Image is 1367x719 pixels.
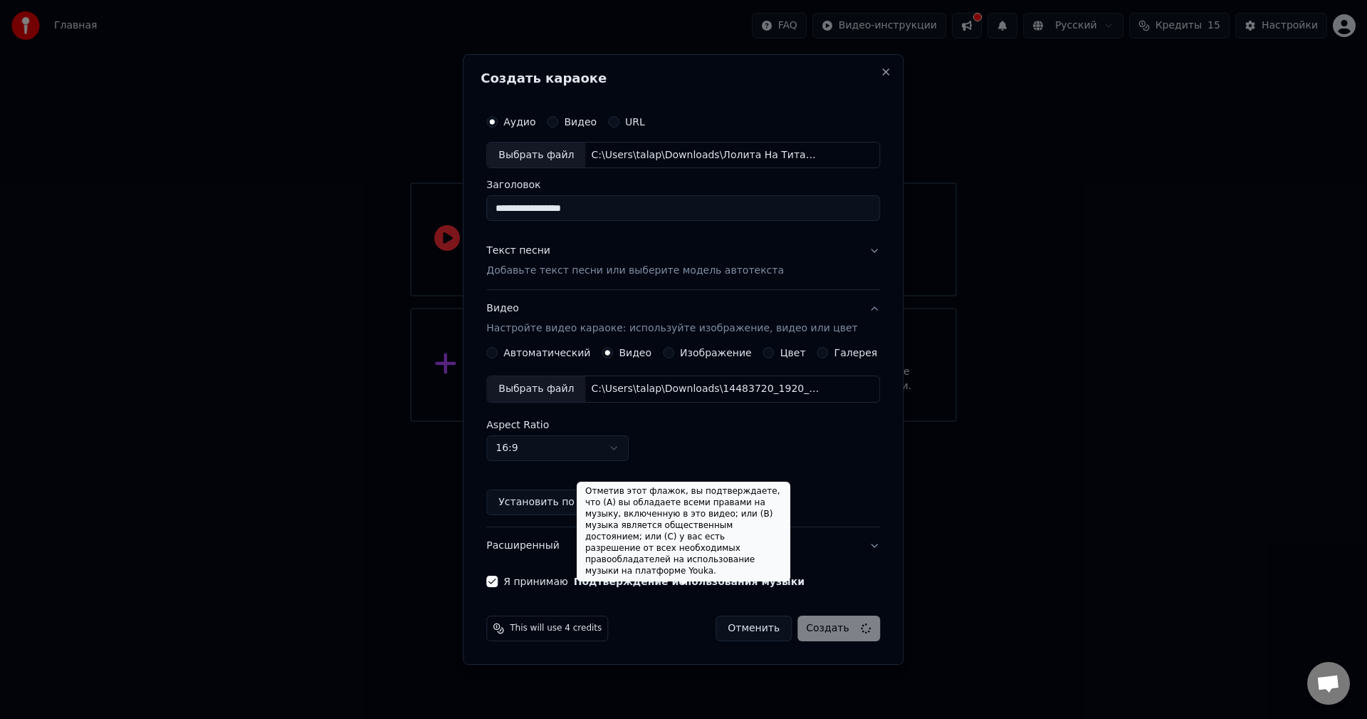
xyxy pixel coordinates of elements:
[834,348,878,358] label: Галерея
[503,348,590,358] label: Автоматический
[486,321,857,336] p: Настройте видео караоке: используйте изображение, видео или цвет
[619,348,651,358] label: Видео
[574,576,805,586] button: Я принимаю
[780,348,806,358] label: Цвет
[486,302,857,336] div: Видео
[503,576,805,586] label: Я принимаю
[486,264,784,279] p: Добавьте текст песни или выберите модель автотекста
[486,527,880,564] button: Расширенный
[487,376,585,402] div: Выбрать файл
[486,233,880,290] button: Текст песниДобавьте текст песни или выберите модель автотекста
[680,348,752,358] label: Изображение
[585,148,827,162] div: C:\Users\talap\Downloads\Лолита На Титанике.mp3
[577,482,790,581] div: Отметив этот флажок, вы подтверждаете, что (A) вы обладаете всеми правами на музыку, включенную в...
[503,117,535,127] label: Аудио
[487,143,585,168] div: Выбрать файл
[510,623,602,634] span: This will use 4 credits
[585,382,827,396] div: C:\Users\talap\Downloads\14483720_1920_1080_30fps.mp4
[486,490,649,515] button: Установить по умолчанию
[486,420,880,430] label: Aspect Ratio
[486,180,880,190] label: Заголовок
[625,117,645,127] label: URL
[486,291,880,348] button: ВидеоНастройте видео караоке: используйте изображение, видео или цвет
[486,347,880,527] div: ВидеоНастройте видео караоке: используйте изображение, видео или цвет
[564,117,597,127] label: Видео
[716,616,792,641] button: Отменить
[481,72,886,85] h2: Создать караоке
[486,244,550,259] div: Текст песни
